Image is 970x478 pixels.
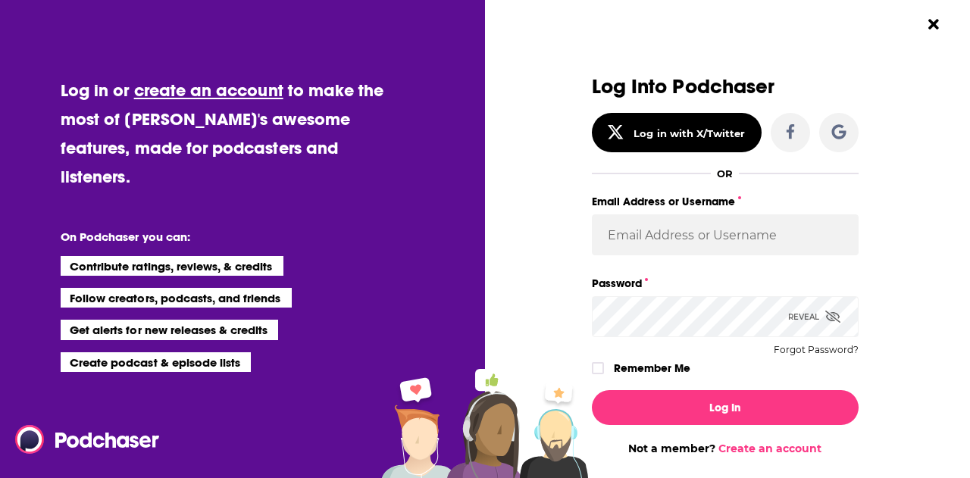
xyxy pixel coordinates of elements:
h3: Log Into Podchaser [592,76,859,98]
a: create an account [134,80,283,101]
img: Podchaser - Follow, Share and Rate Podcasts [15,425,161,454]
div: Not a member? [592,442,859,455]
a: Podchaser - Follow, Share and Rate Podcasts [15,425,149,454]
li: On Podchaser you can: [61,230,364,244]
li: Contribute ratings, reviews, & credits [61,256,283,276]
div: OR [717,167,733,180]
li: Create podcast & episode lists [61,352,251,372]
label: Password [592,273,859,293]
button: Close Button [919,10,948,39]
label: Email Address or Username [592,192,859,211]
li: Get alerts for new releases & credits [61,320,278,339]
input: Email Address or Username [592,214,859,255]
button: Forgot Password? [774,345,859,355]
div: Reveal [788,296,840,337]
label: Remember Me [614,358,690,378]
div: Log in with X/Twitter [634,127,745,139]
button: Log in with X/Twitter [592,113,762,152]
li: Follow creators, podcasts, and friends [61,288,292,308]
button: Log In [592,390,859,425]
a: Create an account [718,442,821,455]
